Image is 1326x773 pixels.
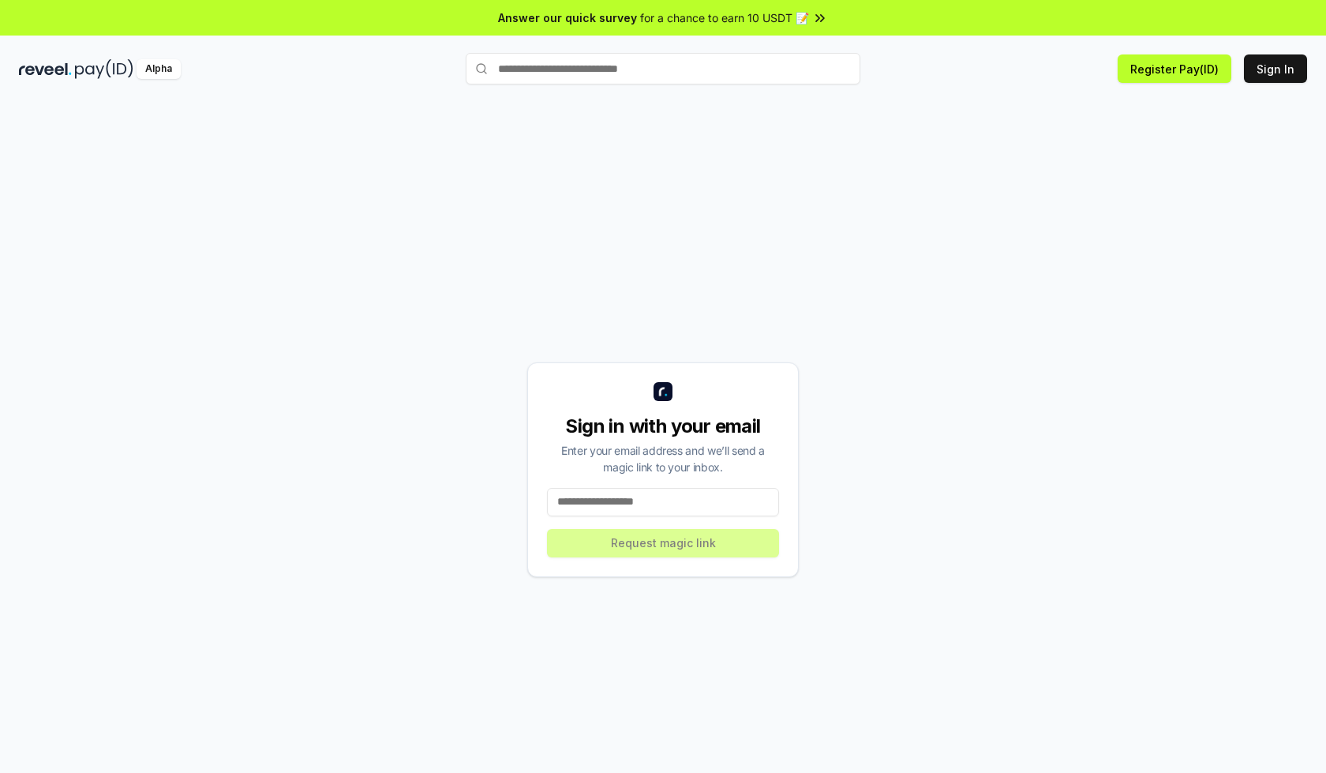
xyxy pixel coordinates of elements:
img: reveel_dark [19,59,72,79]
button: Register Pay(ID) [1118,54,1231,83]
div: Enter your email address and we’ll send a magic link to your inbox. [547,442,779,475]
button: Sign In [1244,54,1307,83]
span: for a chance to earn 10 USDT 📝 [640,9,809,26]
div: Sign in with your email [547,414,779,439]
img: logo_small [654,382,672,401]
div: Alpha [137,59,181,79]
img: pay_id [75,59,133,79]
span: Answer our quick survey [498,9,637,26]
